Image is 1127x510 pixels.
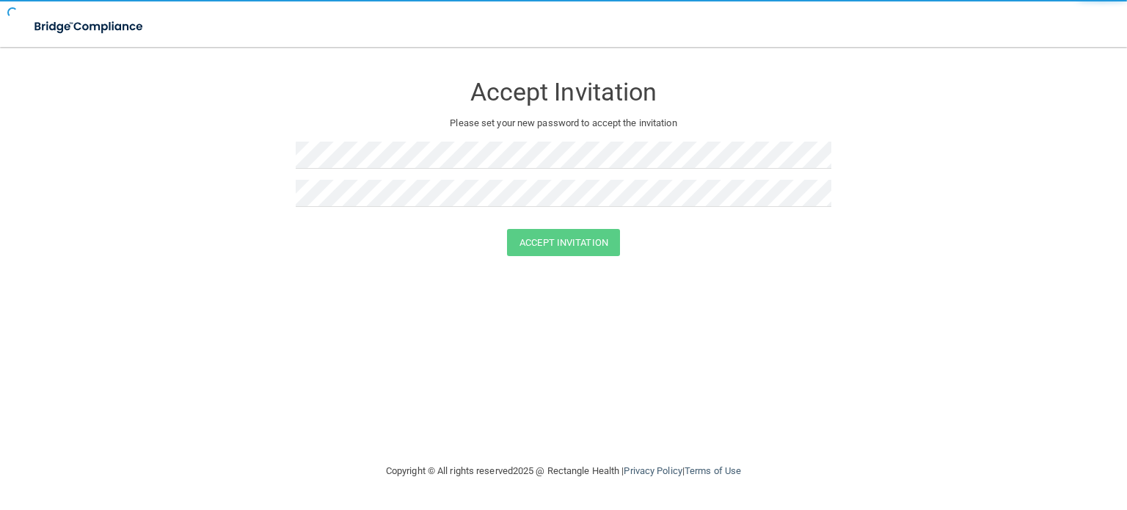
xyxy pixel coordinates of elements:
[22,12,157,42] img: bridge_compliance_login_screen.278c3ca4.svg
[296,448,831,495] div: Copyright © All rights reserved 2025 @ Rectangle Health | |
[624,465,682,476] a: Privacy Policy
[507,229,620,256] button: Accept Invitation
[685,465,741,476] a: Terms of Use
[296,79,831,106] h3: Accept Invitation
[307,114,820,132] p: Please set your new password to accept the invitation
